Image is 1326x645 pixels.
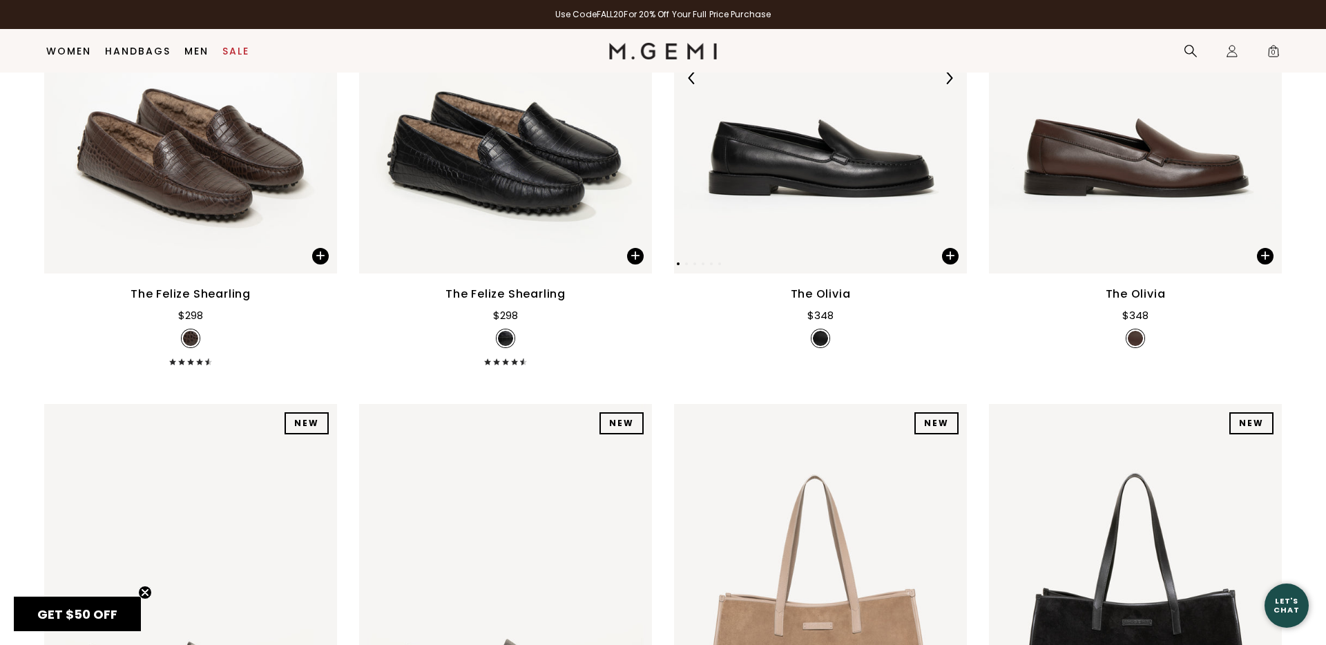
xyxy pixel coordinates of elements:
a: Men [184,46,209,57]
img: v_7396485529659_SWATCH_50x.jpg [813,331,828,346]
a: Women [46,46,91,57]
div: The Olivia [791,286,851,302]
img: M.Gemi [609,43,718,59]
span: 0 [1267,47,1280,61]
img: v_7245292175419_SWATCH_50x.jpg [183,331,198,346]
div: NEW [599,412,644,434]
div: $348 [807,307,834,324]
div: The Felize Shearling [131,286,251,302]
img: Next Arrow [943,72,955,84]
div: The Felize Shearling [445,286,566,302]
div: $298 [493,307,518,324]
div: NEW [1229,412,1274,434]
div: GET $50 OFFClose teaser [14,597,141,631]
img: v_7396485562427_SWATCH_50x.jpg [1128,331,1143,346]
div: The Olivia [1106,286,1166,302]
div: $298 [178,307,203,324]
div: NEW [914,412,959,434]
strong: FALL20 [597,8,624,20]
div: Let's Chat [1265,597,1309,614]
div: NEW [285,412,329,434]
button: Close teaser [138,586,152,599]
a: Handbags [105,46,171,57]
div: $348 [1122,307,1149,324]
img: v_12461_SWATCH_50x.jpg [498,331,513,346]
a: Sale [222,46,249,57]
span: GET $50 OFF [37,606,117,623]
img: Previous Arrow [686,72,698,84]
